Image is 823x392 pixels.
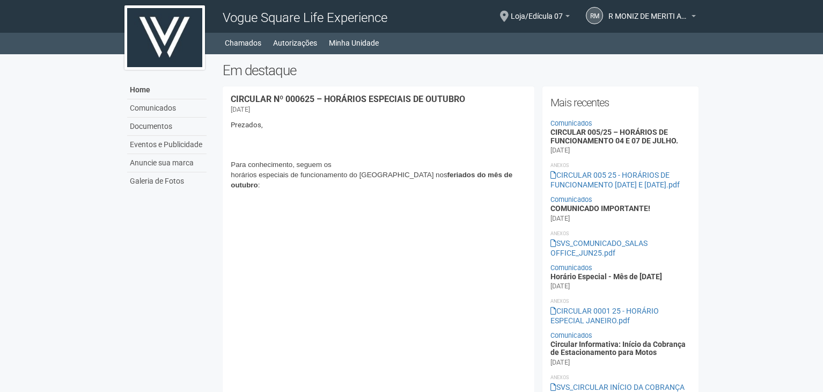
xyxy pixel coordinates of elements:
[225,35,261,50] a: Chamados
[329,35,379,50] a: Minha Unidade
[273,35,317,50] a: Autorizações
[586,7,603,24] a: RM
[550,264,592,272] a: Comunicados
[550,229,690,238] li: Anexos
[550,373,690,382] li: Anexos
[550,204,650,213] a: COMUNICADO IMPORTANTE!
[550,281,570,291] div: [DATE]
[231,105,250,114] div: [DATE]
[550,214,570,223] div: [DATE]
[127,99,207,118] a: Comunicados
[511,13,570,22] a: Loja/Edícula 07
[550,307,659,325] a: CIRCULAR 0001 25 - HORÁRIO ESPECIAL JANEIRO.pdf
[550,171,680,189] a: CIRCULAR 005 25 - HORÁRIOS DE FUNCIONAMENTO [DATE] E [DATE].pdf
[124,5,205,70] img: logo.jpg
[223,10,387,25] span: Vogue Square Life Experience
[550,195,592,204] a: Comunicados
[550,331,592,339] a: Comunicados
[550,119,592,127] a: Comunicados
[550,161,690,170] li: Anexos
[511,2,563,20] span: Loja/Edícula 07
[608,13,696,22] a: R MONIZ DE MERITI AUTOMOVEIS EIRELI
[223,62,699,78] h2: Em destaque
[550,95,690,111] h2: Mais recentes
[127,118,207,136] a: Documentos
[231,171,512,189] b: feriados do mês de outubro
[127,154,207,172] a: Anuncie sua marca
[231,161,512,189] span: Para conhecimento, seguem os horários especiais de funcionamento do [GEOGRAPHIC_DATA] nos :
[550,239,648,257] a: SVS_COMUNICADO_SALAS OFFICE_JUN25.pdf
[231,121,263,129] span: Prezados,
[550,340,686,357] a: Circular Informativa: Início da Cobrança de Estacionamento para Motos
[231,94,465,104] a: CIRCULAR Nº 000625 – HORÁRIOS ESPECIAIS DE OUTUBRO
[550,358,570,367] div: [DATE]
[550,296,690,306] li: Anexos
[550,146,570,155] div: [DATE]
[127,136,207,154] a: Eventos e Publicidade
[127,81,207,99] a: Home
[550,272,662,281] a: Horário Especial - Mês de [DATE]
[550,128,678,144] a: CIRCULAR 005/25 – HORÁRIOS DE FUNCIONAMENTO 04 E 07 DE JULHO.
[127,172,207,190] a: Galeria de Fotos
[608,2,689,20] span: R MONIZ DE MERITI AUTOMOVEIS EIRELI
